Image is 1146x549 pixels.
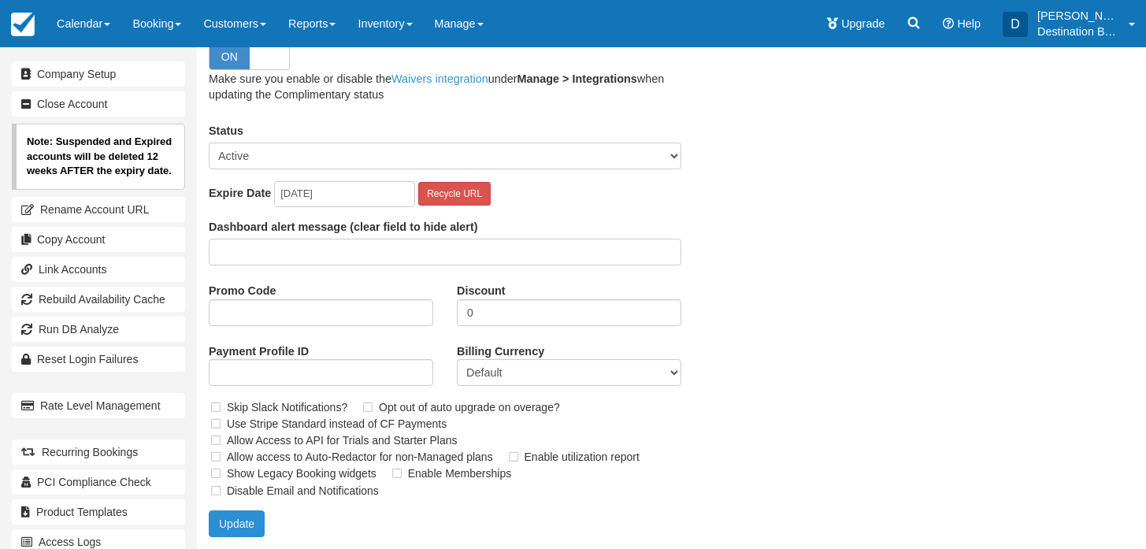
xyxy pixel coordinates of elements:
[209,71,681,103] p: Make sure you enable or disable the under when updating the Complimentary status
[209,123,243,139] label: Status
[274,181,415,207] input: YYYY-MM-DD
[12,317,185,342] a: Run DB Analyze
[209,479,389,503] label: Disable Email and Notifications
[12,257,185,282] a: Link Accounts
[12,124,185,189] p: Note: Suspended and Expired accounts will be deleted 12 weeks AFTER the expiry date.
[457,338,544,360] label: Billing Currency
[209,399,361,412] span: Skip Slack Notifications?
[209,412,457,436] label: Use Stripe Standard instead of CF Payments
[209,510,265,537] button: Update
[1003,12,1028,37] div: D
[209,395,358,419] label: Skip Slack Notifications?
[209,219,478,236] label: Dashboard alert message (clear field to hide alert)
[1037,24,1119,39] p: Destination Boat Clubs Carolina's [GEOGRAPHIC_DATA][PERSON_NAME]
[209,185,271,202] label: Expire Date
[12,197,185,222] a: Rename Account URL
[209,433,467,446] span: Allow Access to API for Trials and Starter Plans
[209,428,467,452] label: Allow Access to API for Trials and Starter Plans
[209,24,350,62] span: Complimentary Waivers
[361,395,570,419] label: Opt out of auto upgrade on overage?
[517,72,636,85] b: Manage > Integrations
[210,44,250,69] span: ON
[12,393,185,418] a: Rate Level Management
[12,91,185,117] a: Close Account
[943,18,954,29] i: Help
[506,445,650,469] label: Enable utilization report
[457,277,506,299] label: Discount
[390,462,521,485] label: Enable Memberships
[12,347,185,372] a: Reset Login Failures
[12,440,185,465] a: Recurring Bookings
[12,469,185,495] a: PCI Compliance Check
[209,338,309,360] label: Payment Profile ID
[841,17,885,30] span: Upgrade
[957,17,981,30] span: Help
[12,61,185,87] a: Company Setup
[418,182,491,206] button: Recycle URL
[209,417,457,429] span: Use Stripe Standard instead of CF Payments
[12,287,185,312] a: Rebuild Availability Cache
[11,13,35,36] img: checkfront-main-nav-mini-logo.png
[390,466,521,479] span: Enable Memberships
[209,466,390,479] span: Show Legacy Booking widgets
[209,445,503,469] label: Allow access to Auto-Redactor for non-Managed plans
[12,499,185,525] a: Product Templates
[506,450,650,462] span: Enable utilization report
[12,227,185,252] a: Copy Account
[391,72,488,85] a: Waivers integration
[209,450,506,462] span: Allow access to Auto-Redactor for non-Managed plans
[1037,8,1119,24] p: [PERSON_NAME] ([PERSON_NAME].[PERSON_NAME])
[209,483,389,495] span: Disable Email and Notifications
[209,277,276,299] label: Promo Code
[209,462,387,485] label: Show Legacy Booking widgets
[361,399,570,412] span: Opt out of auto upgrade on overage?
[457,359,681,386] select: Only affects new subscriptions made through /subscribe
